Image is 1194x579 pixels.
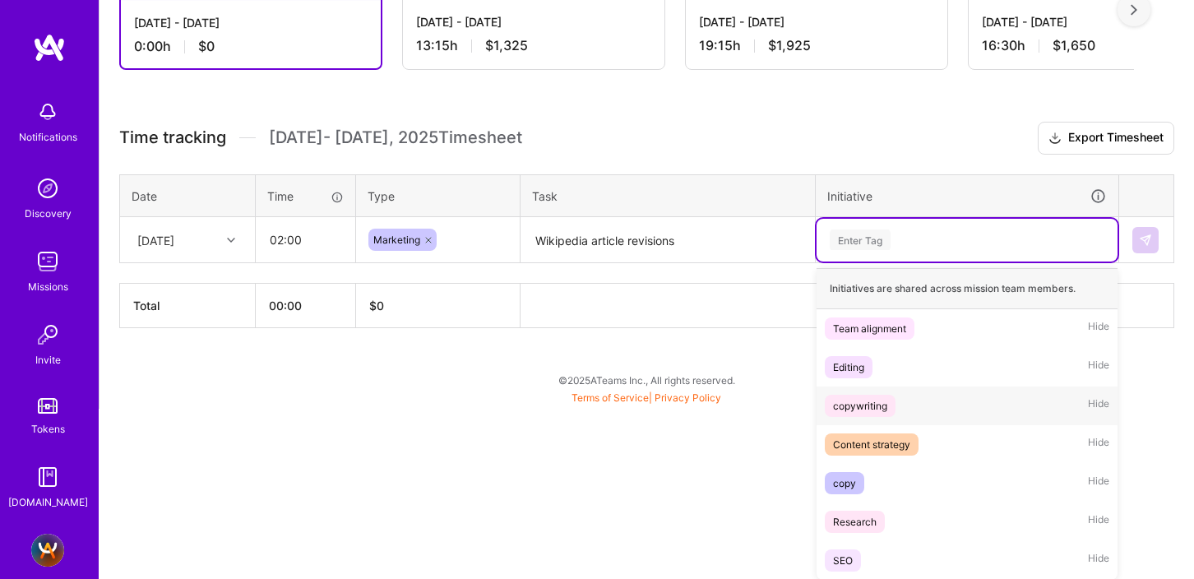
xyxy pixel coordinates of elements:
span: Hide [1088,511,1109,533]
th: Type [356,174,521,217]
div: Research [833,513,877,530]
div: Team alignment [833,320,906,337]
div: copy [833,475,856,492]
div: [DATE] - [DATE] [134,14,368,31]
img: teamwork [31,245,64,278]
div: Notifications [19,128,77,146]
div: Time [267,188,344,205]
img: discovery [31,172,64,205]
div: Tokens [31,420,65,438]
button: Export Timesheet [1038,122,1174,155]
img: tokens [38,398,58,414]
span: Hide [1088,472,1109,494]
div: 19:15 h [699,37,934,54]
div: Content strategy [833,436,910,453]
i: icon Chevron [227,236,235,244]
div: 0:00 h [134,38,368,55]
span: Hide [1088,433,1109,456]
div: Enter Tag [830,227,891,252]
span: $0 [198,38,215,55]
img: Submit [1139,234,1152,247]
span: Hide [1088,317,1109,340]
input: HH:MM [257,218,354,262]
textarea: Wikipedia article revisions [522,219,813,262]
span: Hide [1088,395,1109,417]
div: Missions [28,278,68,295]
a: A.Team - Full-stack Demand Growth team! [27,534,68,567]
div: © 2025 ATeams Inc., All rights reserved. [99,359,1194,401]
div: [DOMAIN_NAME] [8,493,88,511]
img: guide book [31,461,64,493]
div: [DATE] - [DATE] [416,13,651,30]
div: copywriting [833,397,887,415]
th: Task [521,174,816,217]
div: [DATE] [137,231,174,248]
div: Editing [833,359,864,376]
span: Hide [1088,549,1109,572]
th: Total [120,284,256,328]
span: $1,650 [1053,37,1095,54]
span: $1,925 [768,37,811,54]
img: right [1131,4,1137,16]
a: Privacy Policy [655,391,721,404]
img: A.Team - Full-stack Demand Growth team! [31,534,64,567]
th: Date [120,174,256,217]
span: | [572,391,721,404]
span: Hide [1088,356,1109,378]
img: Invite [31,318,64,351]
div: Initiative [827,187,1107,206]
div: SEO [833,552,853,569]
span: Marketing [373,234,420,246]
div: Discovery [25,205,72,222]
th: 00:00 [256,284,356,328]
div: Invite [35,351,61,368]
span: Time tracking [119,127,226,148]
i: icon Download [1048,130,1062,147]
div: [DATE] - [DATE] [699,13,934,30]
img: bell [31,95,64,128]
img: logo [33,33,66,63]
span: [DATE] - [DATE] , 2025 Timesheet [269,127,522,148]
div: 13:15 h [416,37,651,54]
span: $ 0 [369,299,384,313]
span: $1,325 [485,37,528,54]
div: Initiatives are shared across mission team members. [817,268,1118,309]
a: Terms of Service [572,391,649,404]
